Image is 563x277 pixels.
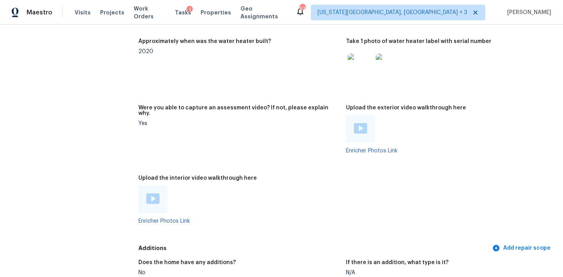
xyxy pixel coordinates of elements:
span: Visits [75,9,91,16]
h5: Upload the interior video walkthrough here [138,175,257,181]
img: Play Video [354,123,367,134]
div: 1 [186,6,193,14]
span: Add repair scope [494,243,550,253]
a: Play Video [354,123,367,135]
h5: Does the home have any additions? [138,260,236,265]
div: Yes [138,121,340,126]
span: [US_STATE][GEOGRAPHIC_DATA], [GEOGRAPHIC_DATA] + 3 [317,9,467,16]
h5: Approximately when was the water heater built? [138,39,271,44]
span: Work Orders [134,5,166,20]
a: Enricher Photos Link [138,218,190,224]
button: Add repair scope [491,241,554,256]
div: 2020 [138,49,340,54]
a: Play Video [146,193,160,205]
div: 63 [299,5,305,13]
div: N/A [346,270,547,275]
span: [PERSON_NAME] [504,9,551,16]
h5: Additions [138,244,491,252]
span: Maestro [27,9,52,16]
span: Properties [201,9,231,16]
img: Play Video [146,193,160,204]
h5: Upload the exterior video walkthrough here [346,105,466,111]
span: Projects [100,9,124,16]
a: Enricher Photos Link [346,148,398,154]
span: Geo Assignments [240,5,286,20]
h5: Take 1 photo of water heater label with serial number [346,39,491,44]
div: No [138,270,340,275]
h5: If there is an addition, what type is it? [346,260,448,265]
span: Tasks [175,10,191,15]
h5: Were you able to capture an assessment video? If not, please explain why. [138,105,340,116]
